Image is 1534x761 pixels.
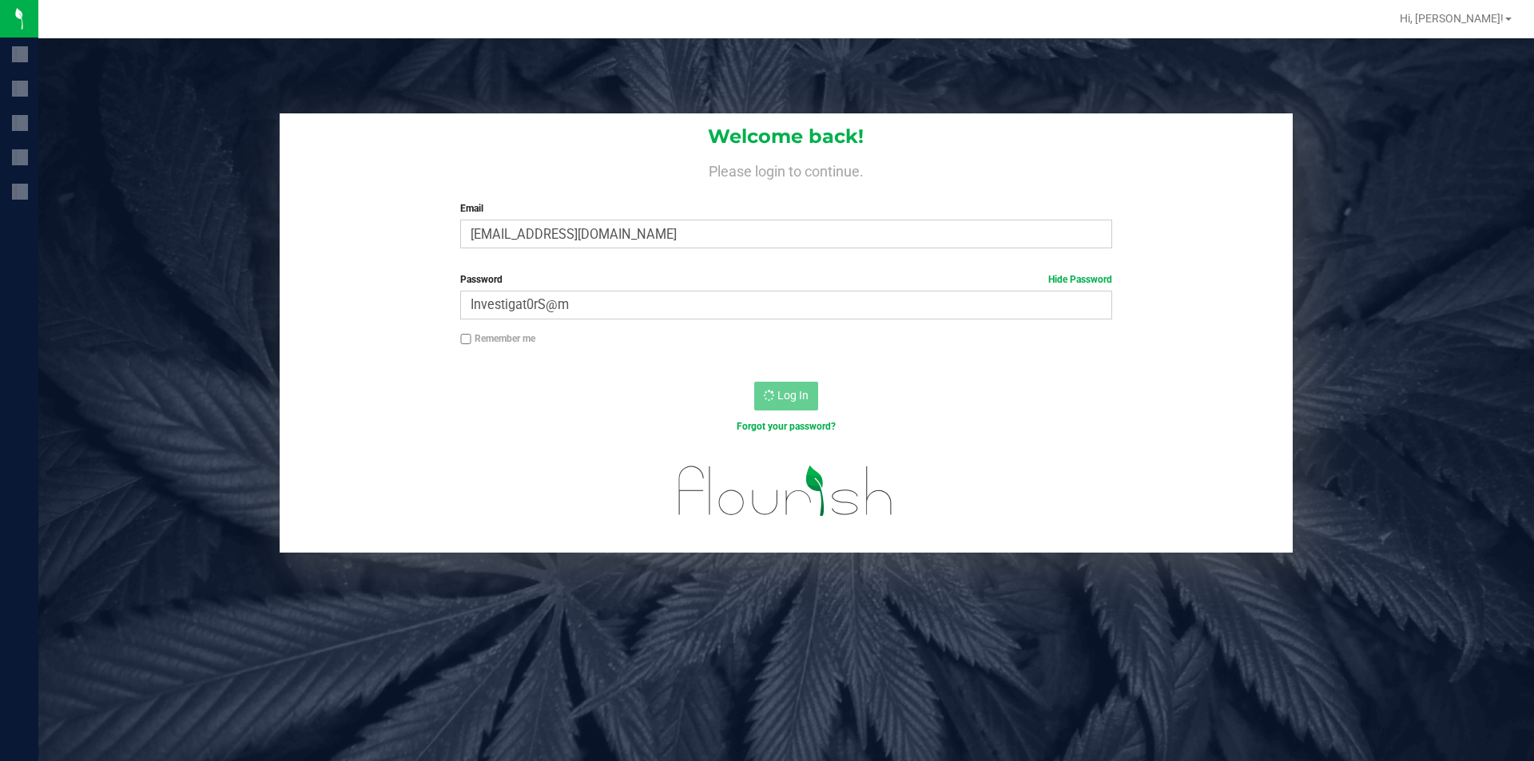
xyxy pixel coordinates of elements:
[460,334,471,345] input: Remember me
[280,126,1293,147] h1: Welcome back!
[1400,12,1504,25] span: Hi, [PERSON_NAME]!
[460,201,1111,216] label: Email
[280,160,1293,179] h4: Please login to continue.
[460,331,535,346] label: Remember me
[659,450,912,532] img: flourish_logo.svg
[754,382,818,410] button: Log In
[777,389,809,402] span: Log In
[1048,274,1112,285] a: Hide Password
[460,274,503,285] span: Password
[737,421,836,432] a: Forgot your password?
